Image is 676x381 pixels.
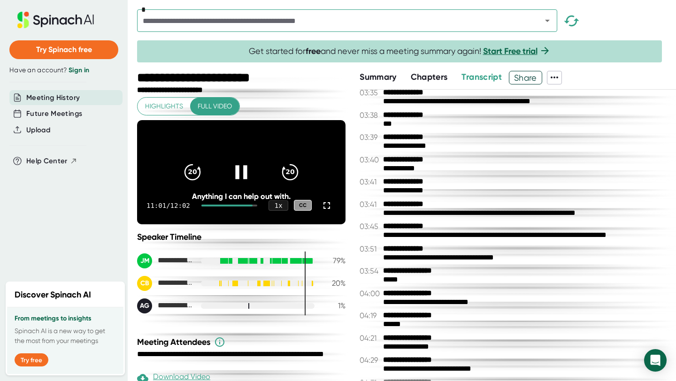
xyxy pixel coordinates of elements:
[360,244,381,253] span: 03:51
[146,202,190,209] div: 11:01 / 12:02
[322,256,346,265] div: 79 %
[137,232,346,242] div: Speaker Timeline
[360,289,381,298] span: 04:00
[15,326,116,346] p: Spinach AI is a new way to get the most from your meetings
[137,253,193,268] div: Jonathan Mitchell
[26,156,68,167] span: Help Center
[249,46,551,57] span: Get started for and never miss a meeting summary again!
[411,71,448,84] button: Chapters
[411,72,448,82] span: Chapters
[26,92,80,103] button: Meeting History
[360,356,381,365] span: 04:29
[360,71,396,84] button: Summary
[322,279,346,288] div: 20 %
[294,200,312,211] div: CC
[360,222,381,231] span: 03:45
[541,14,554,27] button: Open
[306,46,321,56] b: free
[360,133,381,142] span: 03:39
[137,276,152,291] div: CB
[26,108,82,119] button: Future Meetings
[137,298,152,313] div: AG
[137,253,152,268] div: JM
[15,289,91,301] h2: Discover Spinach AI
[137,276,193,291] div: Corey Bonnette
[269,200,288,211] div: 1 x
[15,353,48,366] button: Try free
[137,336,348,348] div: Meeting Attendees
[26,125,50,136] button: Upload
[360,267,381,275] span: 03:54
[360,111,381,120] span: 03:38
[26,156,77,167] button: Help Center
[36,45,92,54] span: Try Spinach free
[644,349,667,372] div: Open Intercom Messenger
[360,200,381,209] span: 03:41
[461,71,502,84] button: Transcript
[360,155,381,164] span: 03:40
[198,100,232,112] span: Full video
[360,334,381,343] span: 04:21
[360,177,381,186] span: 03:41
[145,100,183,112] span: Highlights
[137,298,193,313] div: Alfredo Gutierrez
[509,71,542,84] button: Share
[190,98,239,115] button: Full video
[360,72,396,82] span: Summary
[509,69,542,86] span: Share
[69,66,89,74] a: Sign in
[483,46,538,56] a: Start Free trial
[360,88,381,97] span: 03:35
[138,98,191,115] button: Highlights
[9,66,118,75] div: Have an account?
[461,72,502,82] span: Transcript
[158,192,324,201] div: Anything I can help out with.
[360,311,381,320] span: 04:19
[15,315,116,322] h3: From meetings to insights
[9,40,118,59] button: Try Spinach free
[322,301,346,310] div: 1 %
